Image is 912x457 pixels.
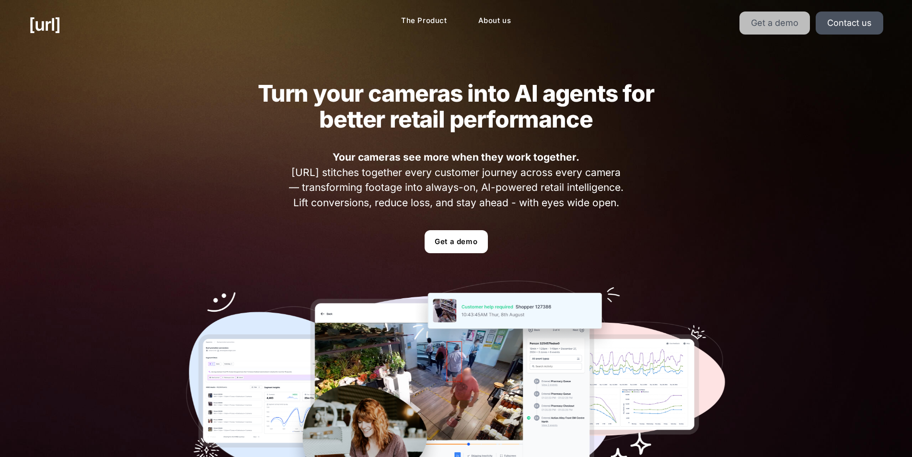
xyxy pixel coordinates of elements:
[739,12,810,35] a: Get a demo
[393,12,455,30] a: The Product
[425,230,488,253] a: Get a demo
[816,12,883,35] a: Contact us
[239,81,673,132] h2: Turn your cameras into AI agents for better retail performance
[286,150,626,210] span: [URL] stitches together every customer journey across every camera — transforming footage into al...
[333,151,579,163] strong: Your cameras see more when they work together.
[471,12,519,30] a: About us
[29,12,60,37] a: [URL]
